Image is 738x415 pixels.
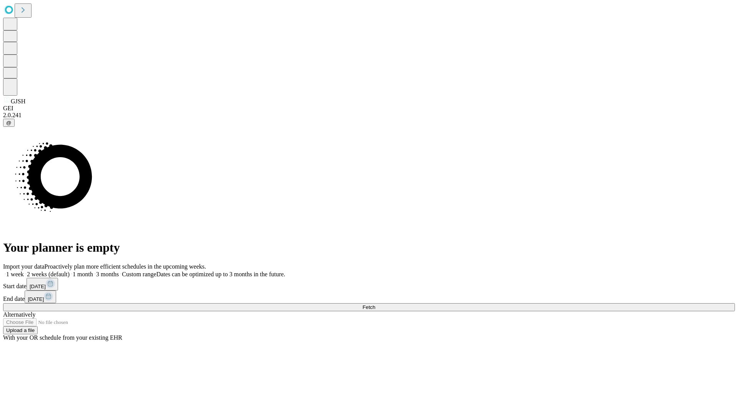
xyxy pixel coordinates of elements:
span: With your OR schedule from your existing EHR [3,334,122,341]
span: Proactively plan more efficient schedules in the upcoming weeks. [45,263,206,270]
div: GEI [3,105,735,112]
div: Start date [3,278,735,290]
h1: Your planner is empty [3,241,735,255]
span: Custom range [122,271,156,277]
span: GJSH [11,98,25,105]
span: Alternatively [3,311,35,318]
span: Fetch [362,304,375,310]
span: [DATE] [30,284,46,289]
div: End date [3,290,735,303]
span: Dates can be optimized up to 3 months in the future. [156,271,285,277]
button: Fetch [3,303,735,311]
button: @ [3,119,15,127]
span: 3 months [96,271,119,277]
button: [DATE] [25,290,56,303]
button: Upload a file [3,326,38,334]
span: @ [6,120,12,126]
span: 2 weeks (default) [27,271,70,277]
span: Import your data [3,263,45,270]
div: 2.0.241 [3,112,735,119]
button: [DATE] [27,278,58,290]
span: 1 month [73,271,93,277]
span: 1 week [6,271,24,277]
span: [DATE] [28,296,44,302]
